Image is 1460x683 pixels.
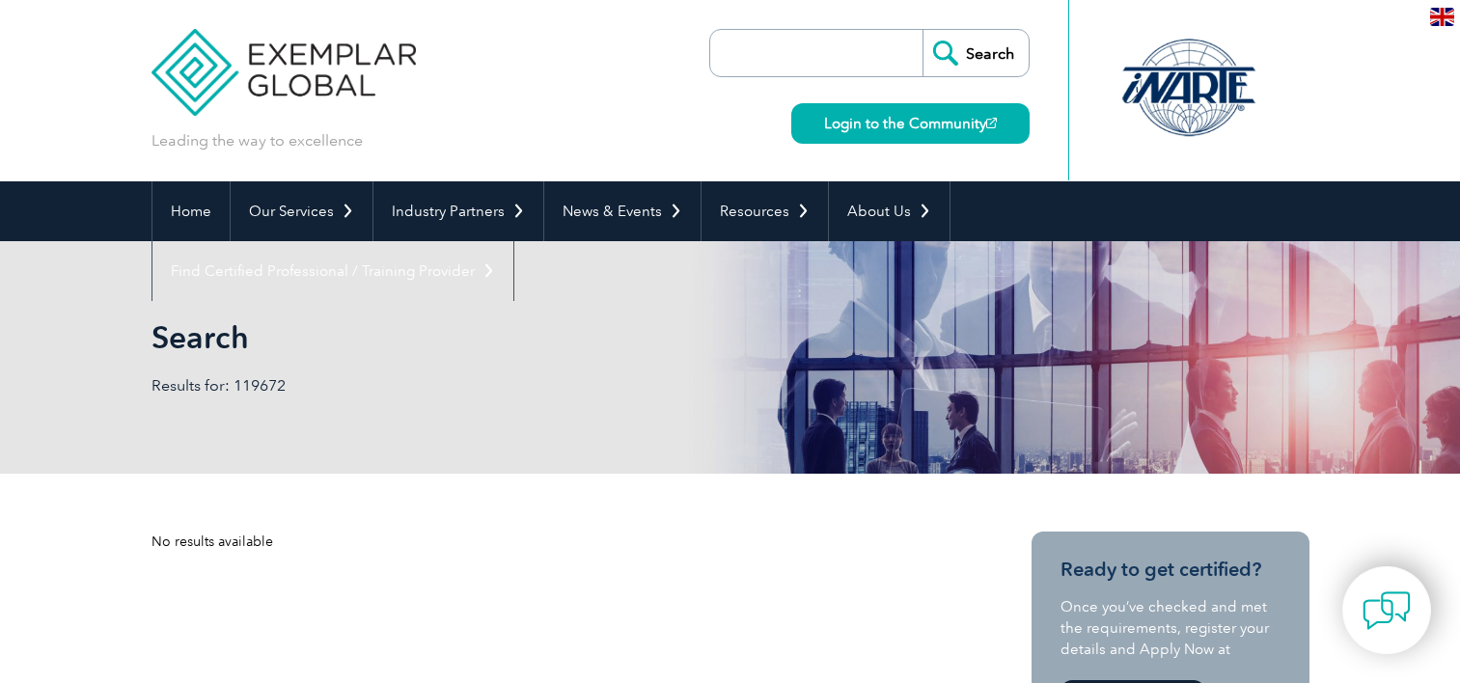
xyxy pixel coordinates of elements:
[986,118,997,128] img: open_square.png
[373,181,543,241] a: Industry Partners
[152,130,363,151] p: Leading the way to excellence
[1061,596,1281,660] p: Once you’ve checked and met the requirements, register your details and Apply Now at
[702,181,828,241] a: Resources
[791,103,1030,144] a: Login to the Community
[152,375,730,396] p: Results for: 119672
[152,181,230,241] a: Home
[829,181,950,241] a: About Us
[152,318,893,356] h1: Search
[1363,587,1411,635] img: contact-chat.png
[231,181,372,241] a: Our Services
[1430,8,1454,26] img: en
[1061,558,1281,582] h3: Ready to get certified?
[544,181,701,241] a: News & Events
[152,241,513,301] a: Find Certified Professional / Training Provider
[923,30,1029,76] input: Search
[152,532,962,552] div: No results available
